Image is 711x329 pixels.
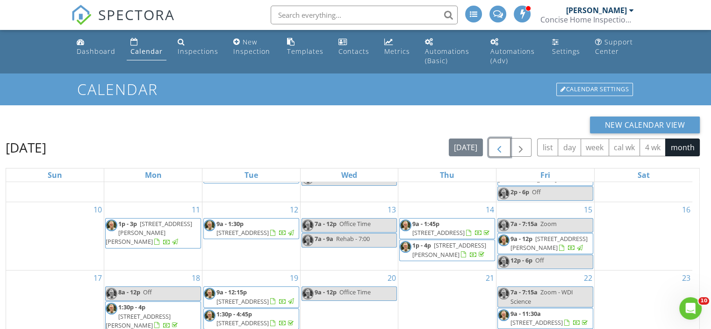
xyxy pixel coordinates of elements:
td: Go to August 12, 2025 [202,202,300,271]
button: week [581,139,609,157]
button: Previous month [488,138,510,157]
a: 9a - 1:30p [STREET_ADDRESS] [203,218,299,239]
a: Tuesday [243,168,260,182]
img: profilepicture7.jpg [302,219,314,231]
span: Office Time [339,219,371,228]
a: Go to August 19, 2025 [288,271,300,285]
a: 1p - 3p [STREET_ADDRESS][PERSON_NAME][PERSON_NAME] [106,219,192,246]
a: Friday [539,168,552,182]
span: [STREET_ADDRESS] [216,319,269,327]
button: month [665,139,700,157]
img: profilepicture7.jpg [498,309,510,321]
a: 9a - 1:45p [STREET_ADDRESS] [399,218,495,239]
a: 1p - 3p [STREET_ADDRESS][PERSON_NAME][PERSON_NAME] [105,218,201,249]
a: 9a - 12p [STREET_ADDRESS][PERSON_NAME] [510,234,588,252]
span: Office Time [339,288,371,296]
span: 1:30p - 4p [118,303,145,311]
td: Go to August 10, 2025 [6,202,104,271]
a: 912 FM [GEOGRAPHIC_DATA] to [GEOGRAPHIC_DATA] [498,157,583,183]
a: Go to August 11, 2025 [190,202,202,217]
img: profilepicture7.jpg [204,288,215,300]
a: 9a - 12:15p [STREET_ADDRESS] [216,288,295,305]
div: Templates [287,47,323,56]
a: Go to August 10, 2025 [92,202,104,217]
a: Thursday [438,168,456,182]
button: list [537,139,558,157]
img: profilepicture7.jpg [498,188,510,199]
a: 1:30p - 4:45p [STREET_ADDRESS] [216,310,295,327]
button: cal wk [609,139,640,157]
div: Support Center [595,37,633,56]
div: Contacts [338,47,369,56]
span: 10 [698,297,709,305]
h1: Calendar [77,81,634,97]
button: 4 wk [639,139,666,157]
span: [STREET_ADDRESS] [510,318,563,327]
a: Go to August 17, 2025 [92,271,104,285]
img: profilepicture7.jpg [498,256,510,268]
a: Calendar Settings [555,82,634,97]
button: New Calendar View [590,117,700,133]
span: 9a - 12:15p [216,288,247,296]
span: SPECTORA [98,5,175,24]
h2: [DATE] [6,138,46,157]
img: profilepicture7.jpg [204,219,215,231]
span: Off [143,288,152,296]
span: 1:30p - 4:45p [216,310,252,318]
a: 9a - 11:30a [STREET_ADDRESS] [497,308,593,329]
a: New Inspection [230,34,276,60]
span: [STREET_ADDRESS] [216,297,269,306]
div: Metrics [384,47,410,56]
img: profilepicture7.jpg [302,234,314,246]
img: profilepicture7.jpg [498,288,510,300]
span: [STREET_ADDRESS][PERSON_NAME] [412,241,486,258]
img: profilepicture7.jpg [204,310,215,322]
a: Go to August 23, 2025 [680,271,692,285]
a: 9a - 1:45p [STREET_ADDRESS] [412,219,491,237]
a: Go to August 13, 2025 [386,202,398,217]
span: 7a - 12p [315,219,337,228]
td: Go to August 15, 2025 [496,202,595,271]
a: Sunday [46,168,64,182]
a: 9a - 12p [STREET_ADDRESS][PERSON_NAME] [497,233,593,254]
span: Zoom [540,219,557,228]
a: Go to August 18, 2025 [190,271,202,285]
div: Automations (Basic) [425,47,469,65]
a: Go to August 14, 2025 [484,202,496,217]
a: Go to August 21, 2025 [484,271,496,285]
a: Saturday [635,168,651,182]
div: New Inspection [233,37,270,56]
button: day [558,139,581,157]
div: Inspections [178,47,218,56]
a: Go to August 15, 2025 [582,202,594,217]
img: profilepicture7.jpg [106,219,117,231]
img: profilepicture7.jpg [498,234,510,246]
span: 912 FM [GEOGRAPHIC_DATA] to [GEOGRAPHIC_DATA] [498,157,577,183]
a: 1p - 4p [STREET_ADDRESS][PERSON_NAME] [399,240,495,261]
img: profilepicture7.jpg [302,288,314,300]
div: Concise Home Inspection Services [540,15,634,24]
a: 9a - 11:30a [STREET_ADDRESS] [510,309,589,327]
span: 1p - 3p [118,219,137,228]
span: 8a - 12p [118,288,140,296]
img: profilepicture7.jpg [400,241,411,253]
a: Wednesday [339,168,359,182]
a: Go to August 22, 2025 [582,271,594,285]
td: Go to August 11, 2025 [104,202,202,271]
span: 9a - 12p [315,288,337,296]
span: 9a - 11:30a [510,309,541,318]
span: [STREET_ADDRESS][PERSON_NAME][PERSON_NAME] [106,219,192,246]
td: Go to August 14, 2025 [398,202,496,271]
img: profilepicture7.jpg [106,303,117,314]
button: [DATE] [449,139,483,157]
span: Rehab - 7:00 [336,234,370,243]
a: Calendar [127,34,166,60]
a: Templates [283,34,327,60]
td: Go to August 16, 2025 [594,202,692,271]
span: 9a - 1:45p [412,219,439,228]
button: Next month [510,138,532,157]
img: profilepicture7.jpg [498,219,510,231]
span: Zoom - WDI Science [510,288,573,305]
div: Calendar [130,47,163,56]
a: 1p - 4p [STREET_ADDRESS][PERSON_NAME] [412,241,486,258]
